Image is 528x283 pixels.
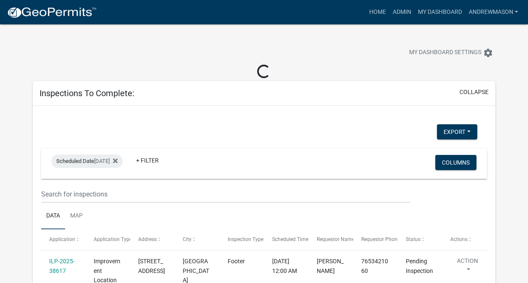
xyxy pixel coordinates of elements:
button: Columns [435,155,476,170]
span: Requestor Phone [361,236,400,242]
span: Actions [450,236,468,242]
span: John Hutslar [317,258,344,274]
div: [DATE] [51,155,123,168]
h5: Inspections To Complete: [39,88,134,98]
input: Search for inspections [41,186,410,203]
datatable-header-cell: Requestor Name [308,229,353,249]
datatable-header-cell: Inspection Type [219,229,264,249]
span: Requestor Name [317,236,355,242]
span: Scheduled Date [56,158,94,164]
span: City [183,236,192,242]
datatable-header-cell: Scheduled Time [264,229,308,249]
a: My Dashboard [414,4,465,20]
span: Address [138,236,157,242]
datatable-header-cell: Requestor Phone [353,229,398,249]
a: Admin [389,4,414,20]
span: Footer [227,258,244,265]
span: Application Type [94,236,132,242]
datatable-header-cell: Address [130,229,175,249]
span: Pending Inspection [406,258,433,274]
button: collapse [460,88,489,97]
i: settings [483,48,493,58]
a: + Filter [129,153,165,168]
button: My Dashboard Settingssettings [402,45,500,61]
span: Inspection Type [227,236,263,242]
span: Status [406,236,420,242]
span: My Dashboard Settings [409,48,481,58]
datatable-header-cell: City [175,229,219,249]
span: 10/15/2025, 12:00 AM [272,258,297,274]
span: Scheduled Time [272,236,308,242]
span: 7653421060 [361,258,388,274]
a: ILP-2025-38617 [49,258,75,274]
datatable-header-cell: Application [41,229,86,249]
datatable-header-cell: Application Type [86,229,130,249]
a: Map [65,203,88,230]
button: Action [450,257,485,278]
a: Data [41,203,65,230]
a: AndrewMason [465,4,521,20]
span: Application [49,236,75,242]
datatable-header-cell: Status [398,229,442,249]
datatable-header-cell: Actions [442,229,487,249]
a: Home [365,4,389,20]
span: 2534 FIRE STATION RD [138,258,165,274]
button: Export [437,124,477,139]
